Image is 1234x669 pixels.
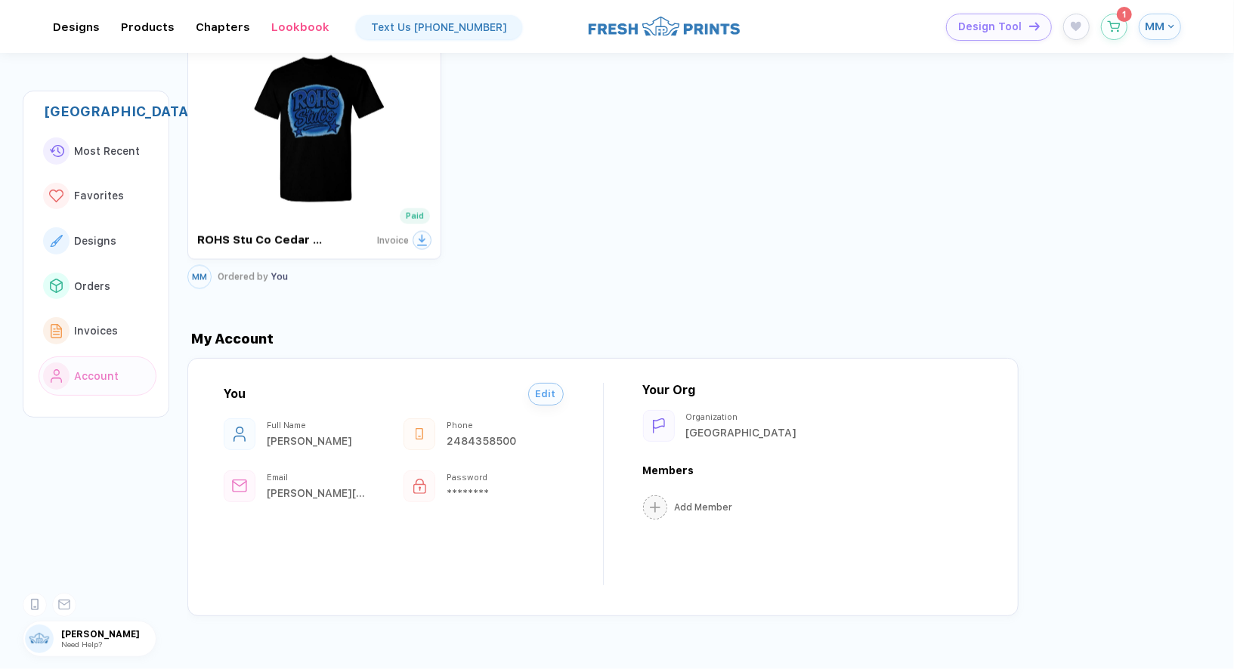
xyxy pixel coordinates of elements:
[39,311,156,350] button: link to iconInvoices
[267,473,366,482] div: Email
[589,14,740,38] img: logo
[536,388,556,399] span: Edit
[61,629,156,640] span: [PERSON_NAME]
[61,640,102,649] span: Need Help?
[958,20,1022,33] span: Design Tool
[447,421,546,430] div: Phone
[74,235,116,247] span: Designs
[267,421,366,430] div: Full Name
[643,383,696,397] div: Your Org
[1145,20,1164,33] span: MM
[187,331,1234,347] div: My Account
[528,383,564,405] button: Edit
[1122,10,1126,19] span: 1
[39,221,156,261] button: link to iconDesigns
[197,233,323,247] div: ROHS Stu Co Cedar point shirts
[39,356,156,396] button: link to iconAccount
[271,20,329,34] div: Lookbook
[371,21,507,33] div: Text Us [PHONE_NUMBER]
[39,131,156,171] button: link to iconMost Recent
[51,324,63,338] img: link to icon
[1139,14,1181,40] button: MM
[50,279,63,292] img: link to icon
[377,236,409,246] span: Invoice
[946,14,1052,41] button: Design Toolicon
[74,190,124,202] span: Favorites
[45,103,156,119] div: Royal Oak High School StuCo
[686,427,883,439] div: Royal Oak High School StuCo
[267,487,366,499] div: megan.mccaffrey@royaloakschools.org
[675,502,733,513] div: Add Member
[39,267,156,306] button: link to iconOrders
[218,272,288,282] div: You
[187,265,212,289] button: MM
[39,177,156,216] button: link to iconFavorites
[643,495,733,519] button: Add Member
[1117,7,1132,22] sup: 1
[74,145,140,157] span: Most Recent
[230,33,400,211] img: 1745628913816mbqsr_nt_front.jpeg
[406,211,424,221] div: Paid
[686,412,883,422] div: Organization
[187,6,441,289] div: ROHS Stu Co Cedar point shirtsPaidInvoiceMMOrdered by You
[74,370,119,382] span: Account
[224,387,246,401] div: You
[218,272,268,282] span: Ordered by
[356,15,522,39] a: Text Us [PHONE_NUMBER]
[192,273,207,282] span: MM
[1029,22,1040,30] img: icon
[50,235,63,246] img: link to icon
[267,435,366,447] div: Megan Mccaffrey
[196,20,250,34] div: ChaptersToggle dropdown menu chapters
[447,435,546,447] div: 2484358500
[53,20,100,34] div: DesignsToggle dropdown menu
[49,145,64,158] img: link to icon
[25,624,54,653] img: user profile
[121,20,175,34] div: ProductsToggle dropdown menu
[271,20,329,34] div: LookbookToggle dropdown menu chapters
[74,280,110,292] span: Orders
[51,369,63,383] img: link to icon
[643,464,983,476] div: Members
[447,473,546,482] div: Password
[49,190,63,202] img: link to icon
[74,325,118,337] span: Invoices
